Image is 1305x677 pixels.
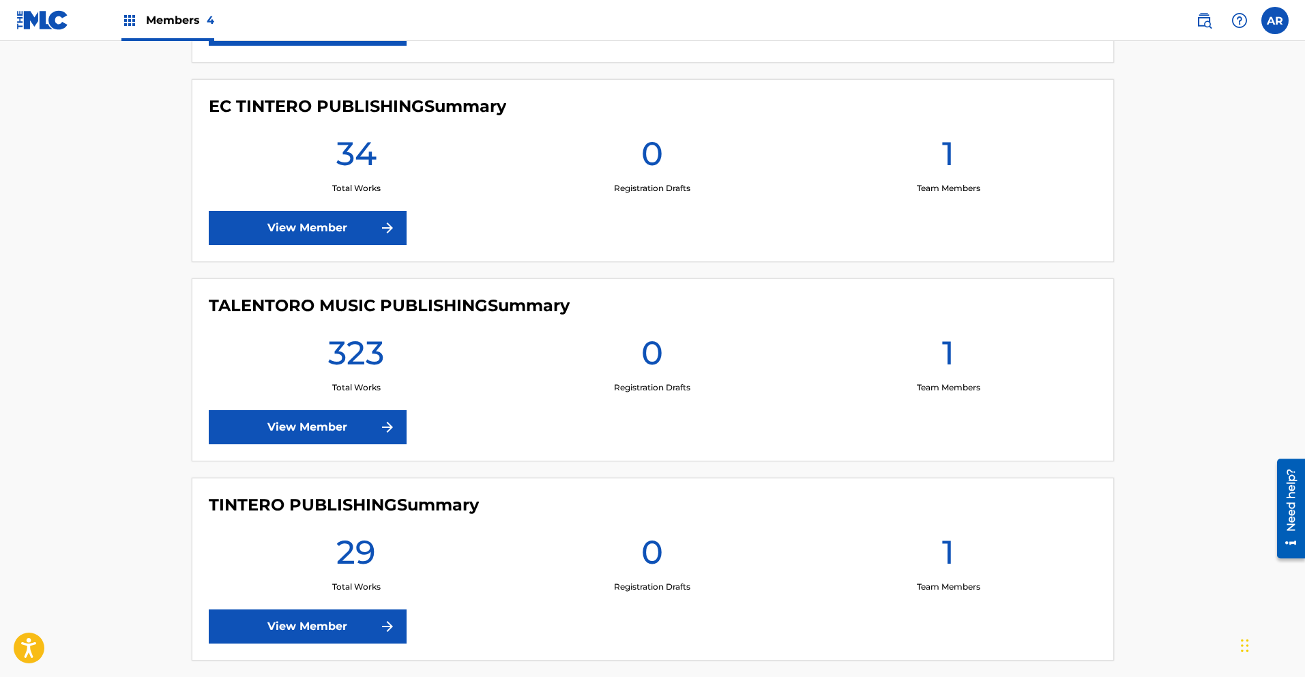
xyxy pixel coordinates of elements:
[1231,12,1248,29] img: help
[917,581,980,593] p: Team Members
[917,381,980,394] p: Team Members
[336,133,377,182] h1: 34
[207,14,214,27] span: 4
[1196,12,1212,29] img: search
[379,220,396,236] img: f7272a7cc735f4ea7f67.svg
[332,381,381,394] p: Total Works
[614,581,690,593] p: Registration Drafts
[209,495,479,515] h4: TINTERO PUBLISHING
[641,133,663,182] h1: 0
[1226,7,1253,34] div: Help
[379,618,396,635] img: f7272a7cc735f4ea7f67.svg
[16,10,69,30] img: MLC Logo
[1267,453,1305,563] iframe: Resource Center
[641,532,663,581] h1: 0
[917,182,980,195] p: Team Members
[146,12,214,28] span: Members
[209,296,570,316] h4: TALENTORO MUSIC PUBLISHING
[614,381,690,394] p: Registration Drafts
[209,609,407,644] a: View Member
[379,419,396,435] img: f7272a7cc735f4ea7f67.svg
[121,12,138,29] img: Top Rightsholders
[1190,7,1218,34] a: Public Search
[641,332,663,381] h1: 0
[1241,625,1249,666] div: Drag
[942,332,954,381] h1: 1
[942,133,954,182] h1: 1
[942,532,954,581] h1: 1
[328,332,384,381] h1: 323
[209,96,506,117] h4: EC TINTERO PUBLISHING
[209,211,407,245] a: View Member
[1237,611,1305,677] iframe: Chat Widget
[614,182,690,195] p: Registration Drafts
[209,410,407,444] a: View Member
[332,182,381,195] p: Total Works
[1261,7,1289,34] div: User Menu
[332,581,381,593] p: Total Works
[336,532,376,581] h1: 29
